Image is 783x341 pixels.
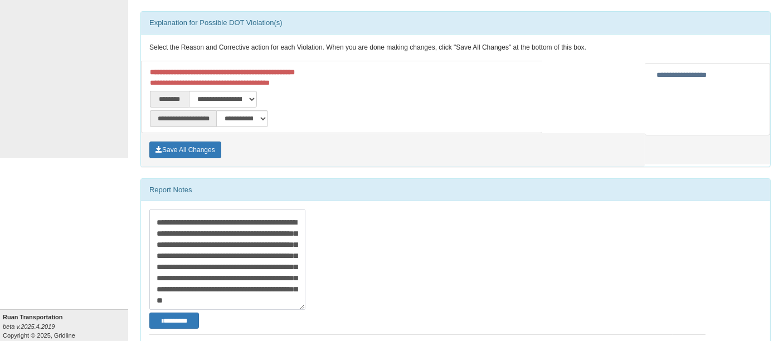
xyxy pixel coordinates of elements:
[141,12,770,34] div: Explanation for Possible DOT Violation(s)
[149,313,199,329] button: Change Filter Options
[141,179,770,201] div: Report Notes
[3,314,63,320] b: Ruan Transportation
[149,142,221,158] button: Save
[3,323,55,330] i: beta v.2025.4.2019
[141,35,770,61] div: Select the Reason and Corrective action for each Violation. When you are done making changes, cli...
[3,313,128,340] div: Copyright © 2025, Gridline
